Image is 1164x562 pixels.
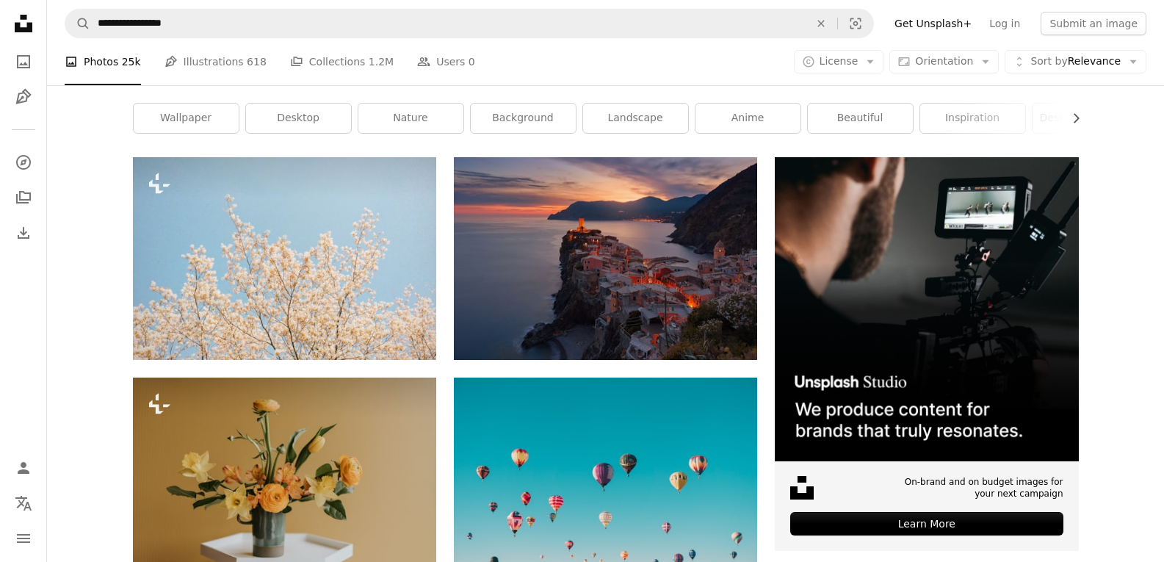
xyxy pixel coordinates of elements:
div: Learn More [790,512,1063,536]
a: wallpaper [134,104,239,133]
span: 0 [469,54,475,70]
a: desktop background [1033,104,1138,133]
a: a tree with white flowers against a blue sky [133,251,436,264]
button: Sort byRelevance [1005,50,1146,73]
a: assorted-color hot air balloons during daytime [454,472,757,485]
button: Search Unsplash [65,10,90,37]
button: License [794,50,884,73]
a: nature [358,104,463,133]
a: Download History [9,218,38,248]
a: Illustrations [9,82,38,112]
a: Collections 1.2M [290,38,394,85]
button: Orientation [889,50,999,73]
img: aerial view of village on mountain cliff during orange sunset [454,157,757,359]
a: Illustrations 618 [165,38,267,85]
button: Visual search [838,10,873,37]
span: License [820,55,858,67]
button: Menu [9,524,38,553]
span: 1.2M [369,54,394,70]
a: Collections [9,183,38,212]
img: file-1715652217532-464736461acbimage [775,157,1078,461]
a: Log in / Sign up [9,453,38,483]
a: Get Unsplash+ [886,12,980,35]
a: desktop [246,104,351,133]
span: On-brand and on budget images for your next campaign [896,476,1063,501]
a: anime [695,104,800,133]
a: aerial view of village on mountain cliff during orange sunset [454,251,757,264]
a: beautiful [808,104,913,133]
form: Find visuals sitewide [65,9,874,38]
img: a tree with white flowers against a blue sky [133,157,436,359]
a: Log in [980,12,1029,35]
button: Submit an image [1041,12,1146,35]
button: Language [9,489,38,518]
a: On-brand and on budget images for your next campaignLearn More [775,157,1078,551]
span: Relevance [1030,54,1121,69]
button: Clear [805,10,837,37]
a: inspiration [920,104,1025,133]
span: 618 [247,54,267,70]
img: file-1631678316303-ed18b8b5cb9cimage [790,476,814,500]
button: scroll list to the right [1063,104,1079,133]
a: a vase filled with yellow flowers on top of a white table [133,472,436,485]
a: Explore [9,148,38,177]
a: Users 0 [417,38,475,85]
span: Sort by [1030,55,1067,67]
a: background [471,104,576,133]
a: Photos [9,47,38,76]
span: Orientation [915,55,973,67]
a: Home — Unsplash [9,9,38,41]
a: landscape [583,104,688,133]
